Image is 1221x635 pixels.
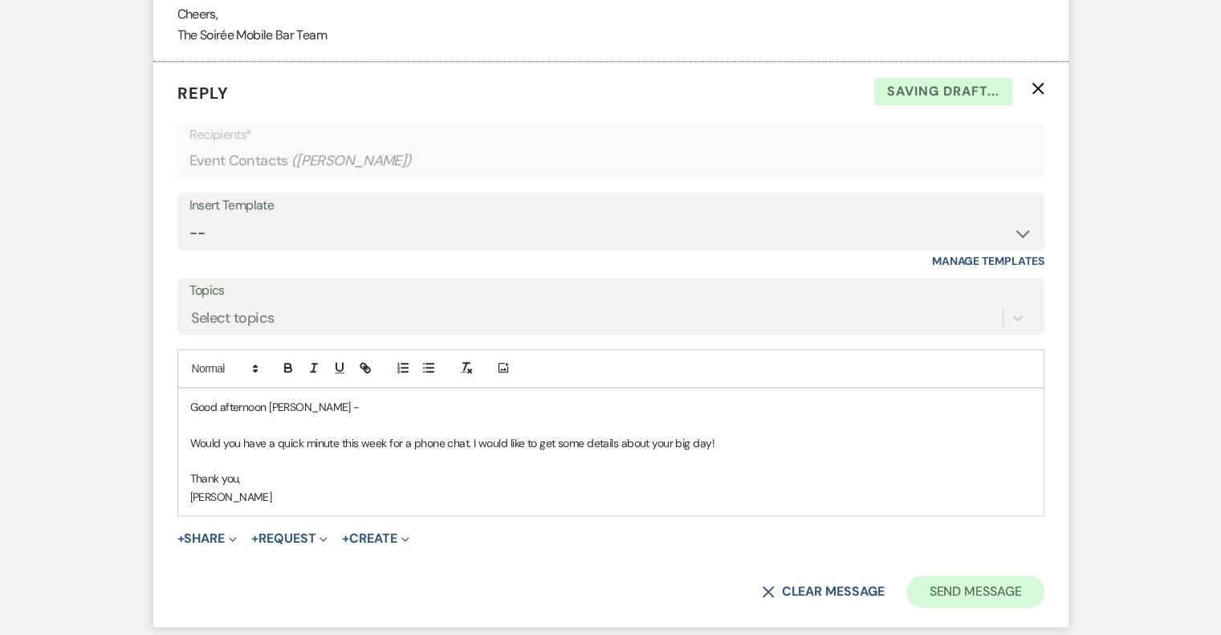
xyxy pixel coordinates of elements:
button: Create [342,532,409,545]
p: Recipients* [189,124,1032,145]
span: + [342,532,349,545]
div: Event Contacts [189,145,1032,177]
label: Topics [189,279,1032,303]
p: [PERSON_NAME] [190,488,1032,506]
button: Send Message [906,576,1044,608]
span: + [251,532,258,545]
button: Request [251,532,328,545]
span: ( [PERSON_NAME] ) [291,150,412,172]
div: Select topics [191,307,275,328]
button: Clear message [762,585,884,598]
span: + [177,532,185,545]
p: Would you have a quick minute this week for a phone chat. I would like to get some details about ... [190,434,1032,452]
span: Reply [177,83,229,104]
p: Thank you, [190,470,1032,487]
button: Share [177,532,238,545]
span: Saving draft... [874,78,1012,105]
p: The Soirée Mobile Bar Team [177,25,1044,46]
div: Insert Template [189,194,1032,218]
a: Manage Templates [932,254,1044,268]
p: Cheers, [177,4,1044,25]
p: Good afternoon [PERSON_NAME] - [190,398,1032,416]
